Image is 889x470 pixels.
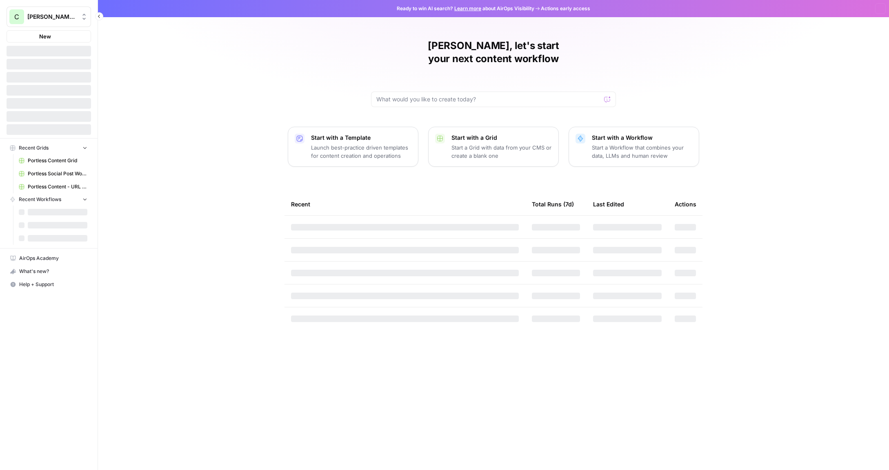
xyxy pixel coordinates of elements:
p: Start with a Template [311,134,411,142]
div: Actions [675,193,696,215]
a: Learn more [454,5,481,11]
button: Recent Workflows [7,193,91,206]
div: Recent [291,193,519,215]
button: New [7,30,91,43]
span: Portless Content - URL Flow Grid [28,183,87,190]
a: AirOps Academy [7,252,91,265]
span: Help + Support [19,281,87,288]
span: Portless Content Grid [28,157,87,164]
a: Portless Social Post Workflow [15,167,91,180]
span: AirOps Academy [19,255,87,262]
div: What's new? [7,265,91,278]
p: Start a Grid with data from your CMS or create a blank one [451,143,552,160]
input: What would you like to create today? [376,95,601,103]
div: Total Runs (7d) [532,193,574,215]
button: Start with a TemplateLaunch best-practice driven templates for content creation and operations [288,127,418,167]
span: Portless Social Post Workflow [28,170,87,177]
span: Recent Grids [19,144,49,152]
p: Launch best-practice driven templates for content creation and operations [311,143,411,160]
span: Recent Workflows [19,196,61,203]
button: Start with a GridStart a Grid with data from your CMS or create a blank one [428,127,559,167]
h1: [PERSON_NAME], let's start your next content workflow [371,39,616,65]
span: Actions early access [541,5,590,12]
span: C [14,12,19,22]
p: Start with a Grid [451,134,552,142]
div: Last Edited [593,193,624,215]
button: What's new? [7,265,91,278]
a: Portless Content - URL Flow Grid [15,180,91,193]
p: Start with a Workflow [592,134,692,142]
button: Start with a WorkflowStart a Workflow that combines your data, LLMs and human review [569,127,699,167]
a: Portless Content Grid [15,154,91,167]
button: Recent Grids [7,142,91,154]
span: New [39,32,51,40]
button: Help + Support [7,278,91,291]
span: [PERSON_NAME]'s Workspace [27,13,77,21]
button: Workspace: Chris's Workspace [7,7,91,27]
span: Ready to win AI search? about AirOps Visibility [397,5,534,12]
p: Start a Workflow that combines your data, LLMs and human review [592,143,692,160]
